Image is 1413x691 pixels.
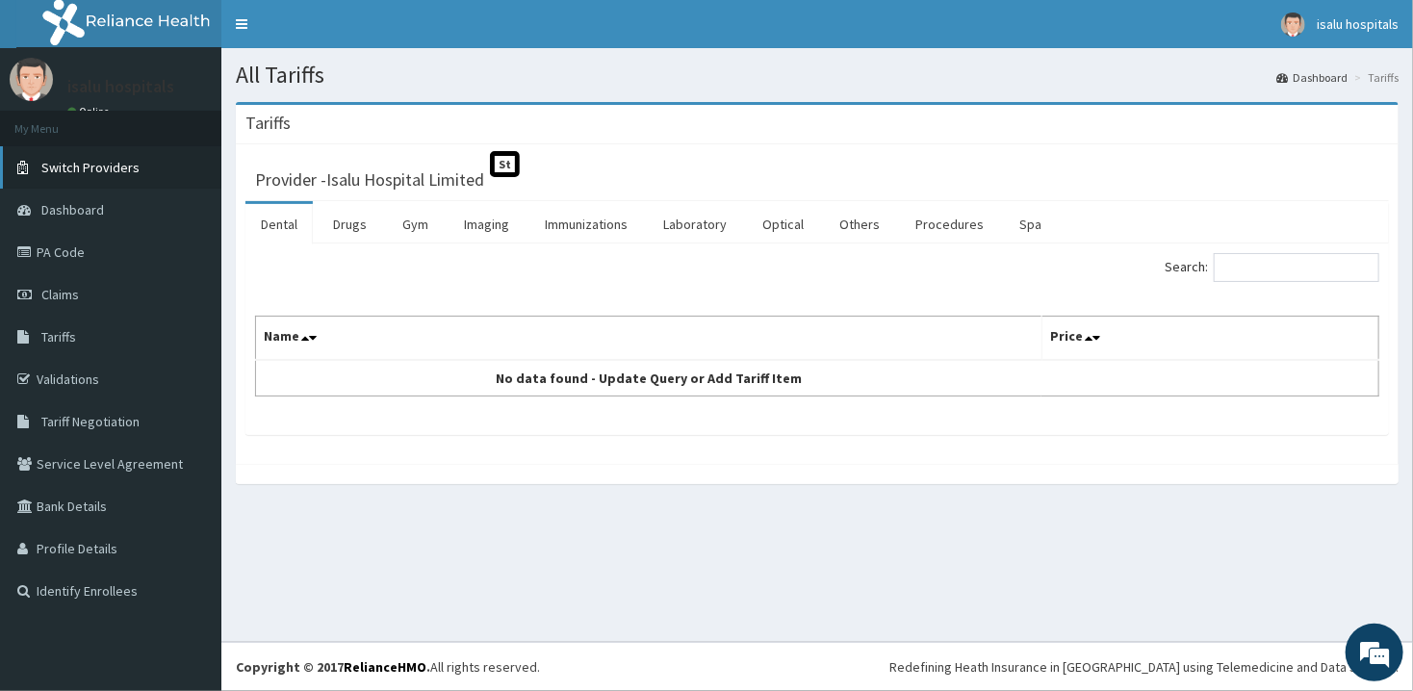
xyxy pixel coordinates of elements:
label: Search: [1165,253,1379,282]
h1: All Tariffs [236,63,1399,88]
a: Online [67,105,114,118]
a: Optical [747,204,819,244]
span: Claims [41,286,79,303]
th: Price [1041,317,1378,361]
a: Others [824,204,895,244]
span: Tariff Negotiation [41,413,140,430]
td: No data found - Update Query or Add Tariff Item [256,360,1042,397]
input: Search: [1214,253,1379,282]
span: Dashboard [41,201,104,218]
img: User Image [10,58,53,101]
a: RelianceHMO [344,658,426,676]
span: Switch Providers [41,159,140,176]
div: Redefining Heath Insurance in [GEOGRAPHIC_DATA] using Telemedicine and Data Science! [889,657,1399,677]
th: Name [256,317,1042,361]
a: Laboratory [648,204,742,244]
a: Spa [1004,204,1057,244]
a: Procedures [900,204,999,244]
p: isalu hospitals [67,78,174,95]
footer: All rights reserved. [221,642,1413,691]
strong: Copyright © 2017 . [236,658,430,676]
img: User Image [1281,13,1305,37]
a: Dental [245,204,313,244]
span: Tariffs [41,328,76,345]
li: Tariffs [1349,69,1399,86]
h3: Provider - Isalu Hospital Limited [255,171,484,189]
a: Dashboard [1276,69,1348,86]
span: isalu hospitals [1317,15,1399,33]
h3: Tariffs [245,115,291,132]
a: Gym [387,204,444,244]
a: Imaging [449,204,525,244]
span: St [490,151,520,177]
a: Drugs [318,204,382,244]
a: Immunizations [529,204,643,244]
